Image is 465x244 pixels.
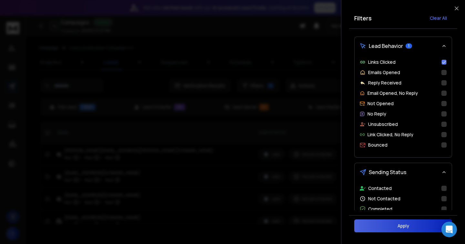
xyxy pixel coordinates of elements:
[367,111,386,117] p: No Reply
[368,185,392,192] p: Contacted
[367,131,413,138] p: Link Clicked, No Reply
[368,69,400,76] p: Emails Opened
[369,168,407,176] span: Sending Status
[441,222,457,237] div: Open Intercom Messenger
[355,55,452,157] div: Lead Behavior1
[425,12,452,25] button: Clear All
[354,219,452,232] button: Apply
[368,80,401,86] p: Reply Received
[367,100,394,107] p: Not Opened
[369,42,403,50] span: Lead Behavior
[368,142,387,148] p: Bounced
[368,59,396,65] p: Links Clicked
[354,14,372,23] h2: Filters
[355,37,452,55] button: Lead Behavior1
[367,90,418,96] p: Email Opened, No Reply
[368,121,398,128] p: Unsubscribed
[368,195,400,202] p: Not Contacted
[355,163,452,181] button: Sending Status
[368,206,392,212] p: Completed
[406,43,412,49] span: 1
